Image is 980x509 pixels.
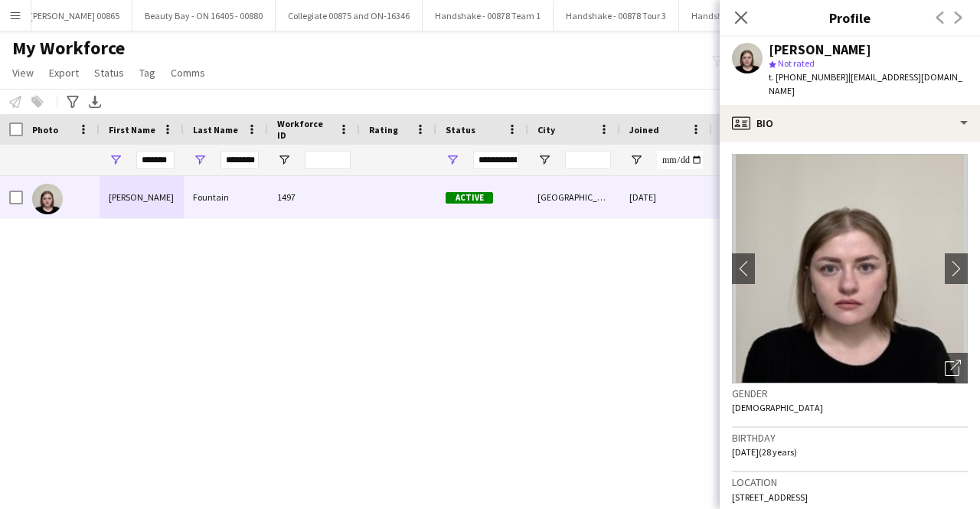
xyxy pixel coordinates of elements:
[732,387,968,400] h3: Gender
[32,124,58,135] span: Photo
[6,63,40,83] a: View
[49,66,79,80] span: Export
[732,402,823,413] span: [DEMOGRAPHIC_DATA]
[184,176,268,218] div: Fountain
[554,1,679,31] button: Handshake - 00878 Tour 3
[277,118,332,141] span: Workforce ID
[133,63,162,83] a: Tag
[446,192,493,204] span: Active
[537,124,555,135] span: City
[528,176,620,218] div: [GEOGRAPHIC_DATA]
[165,63,211,83] a: Comms
[94,66,124,80] span: Status
[268,176,360,218] div: 1497
[109,153,122,167] button: Open Filter Menu
[769,71,848,83] span: t. [PHONE_NUMBER]
[446,153,459,167] button: Open Filter Menu
[769,43,871,57] div: [PERSON_NAME]
[12,66,34,80] span: View
[732,431,968,445] h3: Birthday
[109,124,155,135] span: First Name
[732,491,808,503] span: [STREET_ADDRESS]
[220,151,259,169] input: Last Name Filter Input
[139,66,155,80] span: Tag
[629,153,643,167] button: Open Filter Menu
[937,353,968,383] div: Open photos pop-in
[277,153,291,167] button: Open Filter Menu
[446,124,475,135] span: Status
[732,446,797,458] span: [DATE] (28 years)
[100,176,184,218] div: [PERSON_NAME]
[132,1,276,31] button: Beauty Bay - ON 16405 - 00880
[720,105,980,142] div: Bio
[276,1,423,31] button: Collegiate 00875 and ON-16346
[537,153,551,167] button: Open Filter Menu
[18,1,132,31] button: [PERSON_NAME] 00865
[12,37,125,60] span: My Workforce
[64,93,82,111] app-action-btn: Advanced filters
[43,63,85,83] a: Export
[732,475,968,489] h3: Location
[369,124,398,135] span: Rating
[193,124,238,135] span: Last Name
[423,1,554,31] button: Handshake - 00878 Team 1
[136,151,175,169] input: First Name Filter Input
[193,153,207,167] button: Open Filter Menu
[720,8,980,28] h3: Profile
[305,151,351,169] input: Workforce ID Filter Input
[769,71,962,96] span: | [EMAIL_ADDRESS][DOMAIN_NAME]
[629,124,659,135] span: Joined
[86,93,104,111] app-action-btn: Export XLSX
[679,1,810,31] button: Handshake - 00878 Team 2
[171,66,205,80] span: Comms
[32,184,63,214] img: Natasha Fountain
[732,154,968,383] img: Crew avatar or photo
[88,63,130,83] a: Status
[565,151,611,169] input: City Filter Input
[778,57,815,69] span: Not rated
[657,151,703,169] input: Joined Filter Input
[620,176,712,218] div: [DATE]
